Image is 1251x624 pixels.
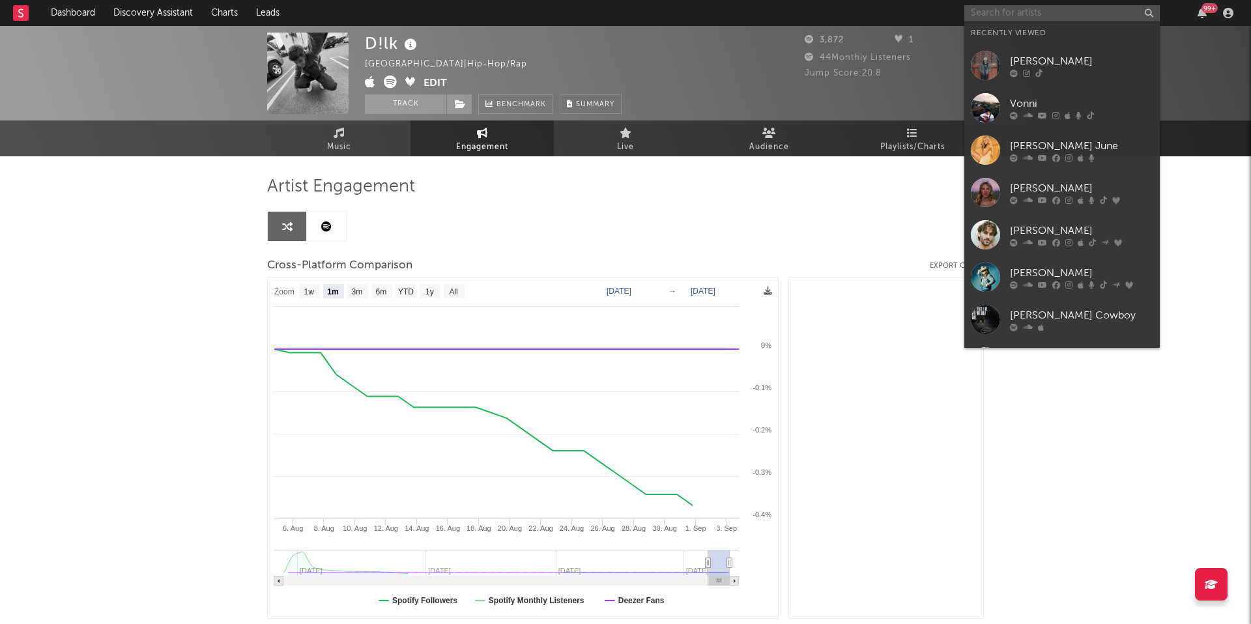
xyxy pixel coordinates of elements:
[971,25,1153,41] div: Recently Viewed
[590,524,614,532] text: 26. Aug
[753,426,771,434] text: -0.2%
[405,524,429,532] text: 14. Aug
[489,596,584,605] text: Spotify Monthly Listeners
[365,33,420,54] div: D!lk
[365,94,446,114] button: Track
[304,287,315,296] text: 1w
[964,256,1160,298] a: [PERSON_NAME]
[410,121,554,156] a: Engagement
[436,524,460,532] text: 16. Aug
[691,287,715,296] text: [DATE]
[964,44,1160,87] a: [PERSON_NAME]
[697,121,841,156] a: Audience
[622,524,646,532] text: 28. Aug
[685,524,706,532] text: 1. Sep
[964,87,1160,129] a: Vonni
[1010,138,1153,154] div: [PERSON_NAME] June
[267,258,412,274] span: Cross-Platform Comparison
[528,524,553,532] text: 22. Aug
[467,524,491,532] text: 18. Aug
[895,36,913,44] span: 1
[1010,96,1153,111] div: Vonni
[352,287,363,296] text: 3m
[805,53,911,62] span: 44 Monthly Listeners
[652,524,676,532] text: 30. Aug
[560,94,622,114] button: Summary
[841,121,984,156] a: Playlists/Charts
[424,76,447,92] button: Edit
[327,139,351,155] span: Music
[964,298,1160,341] a: [PERSON_NAME] Cowboy
[478,94,553,114] a: Benchmark
[376,287,387,296] text: 6m
[805,69,882,78] span: Jump Score: 20.8
[1010,180,1153,196] div: [PERSON_NAME]
[1010,307,1153,323] div: [PERSON_NAME] Cowboy
[560,524,584,532] text: 24. Aug
[343,524,367,532] text: 10. Aug
[1201,3,1218,13] div: 99 +
[749,139,789,155] span: Audience
[374,524,398,532] text: 12. Aug
[267,179,415,195] span: Artist Engagement
[753,468,771,476] text: -0.3%
[716,524,737,532] text: 3. Sep
[1010,53,1153,69] div: [PERSON_NAME]
[398,287,414,296] text: YTD
[964,129,1160,171] a: [PERSON_NAME] June
[761,341,771,349] text: 0%
[964,5,1160,21] input: Search for artists
[669,287,676,296] text: →
[365,57,542,72] div: [GEOGRAPHIC_DATA] | Hip-Hop/Rap
[274,287,295,296] text: Zoom
[498,524,522,532] text: 20. Aug
[964,214,1160,256] a: [PERSON_NAME]
[964,171,1160,214] a: [PERSON_NAME]
[1010,265,1153,281] div: [PERSON_NAME]
[425,287,434,296] text: 1y
[449,287,457,296] text: All
[576,101,614,108] span: Summary
[880,139,945,155] span: Playlists/Charts
[964,341,1160,383] a: [PERSON_NAME]
[753,511,771,518] text: -0.4%
[496,97,546,113] span: Benchmark
[617,139,634,155] span: Live
[1010,223,1153,238] div: [PERSON_NAME]
[607,287,631,296] text: [DATE]
[753,384,771,391] text: -0.1%
[930,262,984,270] button: Export CSV
[327,287,338,296] text: 1m
[267,121,410,156] a: Music
[618,596,665,605] text: Deezer Fans
[805,36,844,44] span: 3,872
[392,596,457,605] text: Spotify Followers
[283,524,303,532] text: 6. Aug
[1198,8,1207,18] button: 99+
[456,139,508,155] span: Engagement
[314,524,334,532] text: 8. Aug
[554,121,697,156] a: Live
